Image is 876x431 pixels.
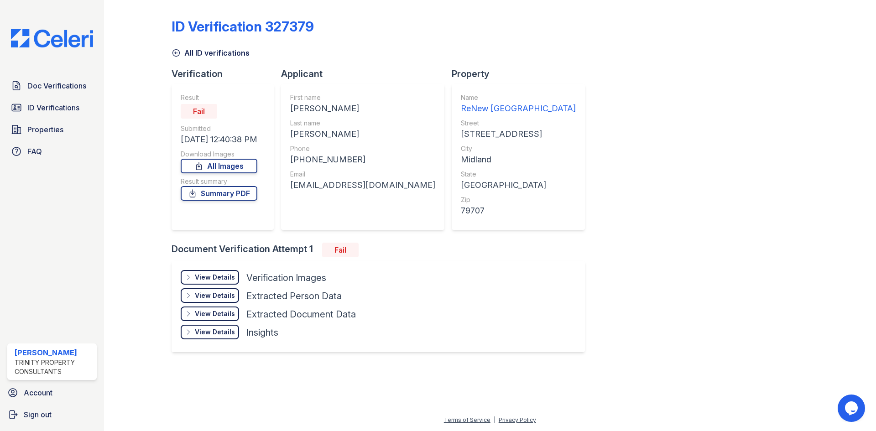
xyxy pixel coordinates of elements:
a: Name ReNew [GEOGRAPHIC_DATA] [461,93,576,115]
a: Summary PDF [181,186,257,201]
a: Terms of Service [444,416,490,423]
div: [DATE] 12:40:38 PM [181,133,257,146]
span: Account [24,387,52,398]
div: ReNew [GEOGRAPHIC_DATA] [461,102,576,115]
div: | [494,416,495,423]
div: City [461,144,576,153]
div: Verification Images [246,271,326,284]
div: [PERSON_NAME] [290,128,435,140]
div: Phone [290,144,435,153]
div: Fail [181,104,217,119]
div: View Details [195,309,235,318]
div: [STREET_ADDRESS] [461,128,576,140]
div: Extracted Document Data [246,308,356,321]
div: Extracted Person Data [246,290,342,302]
div: First name [290,93,435,102]
a: Properties [7,120,97,139]
div: Street [461,119,576,128]
div: View Details [195,291,235,300]
a: Account [4,384,100,402]
span: Doc Verifications [27,80,86,91]
a: Sign out [4,405,100,424]
div: Zip [461,195,576,204]
span: Properties [27,124,63,135]
div: Document Verification Attempt 1 [172,243,592,257]
div: Email [290,170,435,179]
span: ID Verifications [27,102,79,113]
a: ID Verifications [7,99,97,117]
div: View Details [195,327,235,337]
div: View Details [195,273,235,282]
div: 79707 [461,204,576,217]
div: Result [181,93,257,102]
span: FAQ [27,146,42,157]
div: Insights [246,326,278,339]
div: ID Verification 327379 [172,18,314,35]
a: Privacy Policy [499,416,536,423]
div: Midland [461,153,576,166]
div: Submitted [181,124,257,133]
div: [PERSON_NAME] [15,347,93,358]
a: All Images [181,159,257,173]
div: [PHONE_NUMBER] [290,153,435,166]
div: Download Images [181,150,257,159]
iframe: chat widget [838,395,867,422]
div: Name [461,93,576,102]
div: Result summary [181,177,257,186]
a: FAQ [7,142,97,161]
div: Property [452,68,592,80]
img: CE_Logo_Blue-a8612792a0a2168367f1c8372b55b34899dd931a85d93a1a3d3e32e68fde9ad4.png [4,29,100,47]
a: Doc Verifications [7,77,97,95]
div: Verification [172,68,281,80]
div: Fail [322,243,359,257]
div: [PERSON_NAME] [290,102,435,115]
span: Sign out [24,409,52,420]
div: Applicant [281,68,452,80]
div: State [461,170,576,179]
div: Trinity Property Consultants [15,358,93,376]
div: [EMAIL_ADDRESS][DOMAIN_NAME] [290,179,435,192]
div: Last name [290,119,435,128]
a: All ID verifications [172,47,250,58]
div: [GEOGRAPHIC_DATA] [461,179,576,192]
